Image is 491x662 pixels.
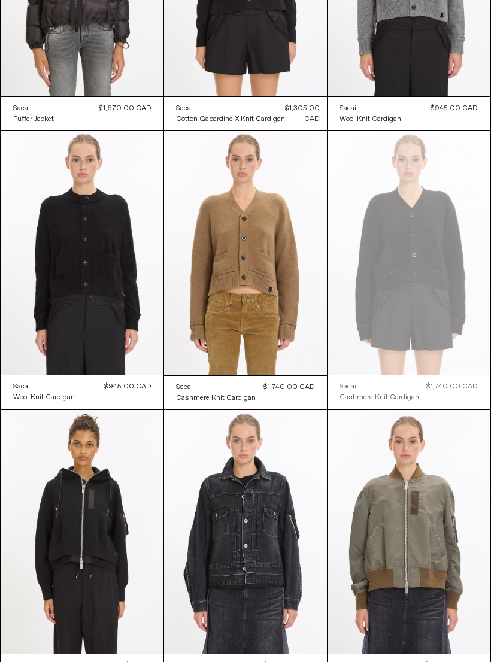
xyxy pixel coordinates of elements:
[340,103,401,114] a: Sacai
[340,381,419,392] a: Sacai
[13,382,30,392] div: Sacai
[431,103,478,114] div: $945.00 CAD
[340,382,356,392] div: Sacai
[99,103,151,114] div: $1,670.00 CAD
[176,393,256,403] a: Cashmere Knit Cardigan
[328,410,490,654] img: Sacai Nylon Twill Blousen in taupe
[340,104,356,114] div: Sacai
[13,381,75,392] a: Sacai
[340,114,401,124] a: Wool Knit Cardigan
[1,131,164,375] img: Sacai Wool Knit Cardigan in black
[263,382,315,393] div: $1,740.00 CAD
[13,392,75,403] a: Wool Knit Cardigan
[13,393,75,403] div: Wool Knit Cardigan
[340,393,419,403] div: Cashmere Knit Cardigan
[285,103,320,124] div: $1,305.00 CAD
[176,114,285,124] a: Cotton Gabardine x Knit Cardigan
[426,381,478,392] div: $1,740.00 CAD
[340,392,419,403] a: Cashmere Knit Cardigan
[176,104,193,114] div: Sacai
[104,381,151,392] div: $945.00 CAD
[13,103,54,114] a: Sacai
[13,114,54,124] a: Puffer Jacket
[176,393,256,403] div: Cashmere Knit Cardigan
[164,131,327,375] img: Sacai Cashmere Knit Cardigan in beige
[328,131,490,375] img: Sacai Cashmere Knit Cardigan in black
[176,382,193,393] div: Sacai
[176,103,285,114] a: Sacai
[13,104,30,114] div: Sacai
[164,410,327,654] img: Sacai Nylon Twill Blouson
[176,382,256,393] a: Sacai
[1,410,164,654] img: Sacai Sponge Sweat x Nylon Twill Hoodie in black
